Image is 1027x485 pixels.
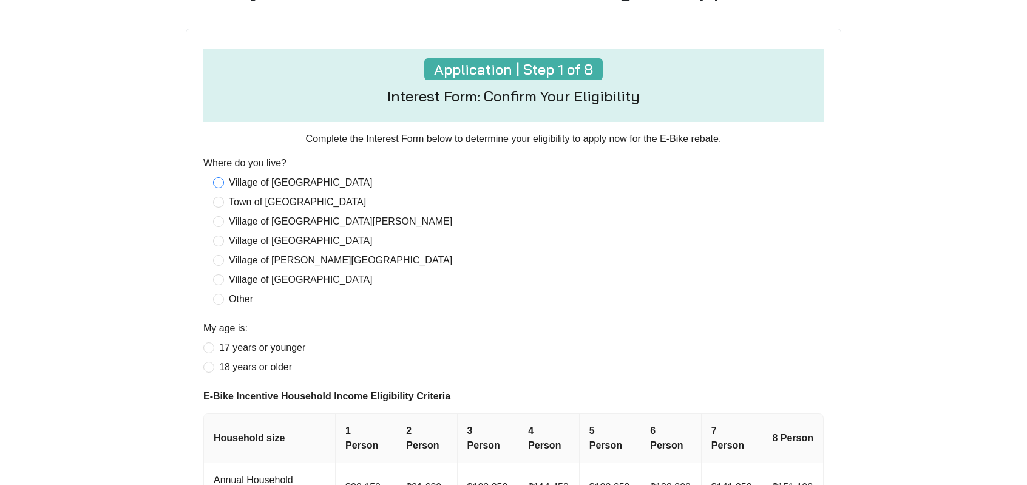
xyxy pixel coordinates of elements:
[702,414,763,463] th: 7 Person
[762,414,824,463] th: 8 Person
[224,195,371,209] span: Town of [GEOGRAPHIC_DATA]
[203,321,248,336] label: My age is:
[203,132,824,146] p: Complete the Interest Form below to determine your eligibility to apply now for the E-Bike rebate.
[204,414,336,463] th: Household size
[203,389,824,404] span: E-Bike Incentive Household Income Eligibility Criteria
[336,414,396,463] th: 1 Person
[224,292,258,307] span: Other
[224,234,378,248] span: Village of [GEOGRAPHIC_DATA]
[203,156,286,171] label: Where do you live?
[224,175,378,190] span: Village of [GEOGRAPHIC_DATA]
[518,414,580,463] th: 4 Person
[396,414,457,463] th: 2 Person
[214,360,297,375] span: 18 years or older
[224,253,457,268] span: Village of [PERSON_NAME][GEOGRAPHIC_DATA]
[424,58,603,81] h4: Application | Step 1 of 8
[387,87,640,105] h4: Interest Form: Confirm Your Eligibility
[580,414,641,463] th: 5 Person
[640,414,702,463] th: 6 Person
[458,414,519,463] th: 3 Person
[224,273,378,287] span: Village of [GEOGRAPHIC_DATA]
[214,341,310,355] span: 17 years or younger
[224,214,457,229] span: Village of [GEOGRAPHIC_DATA][PERSON_NAME]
